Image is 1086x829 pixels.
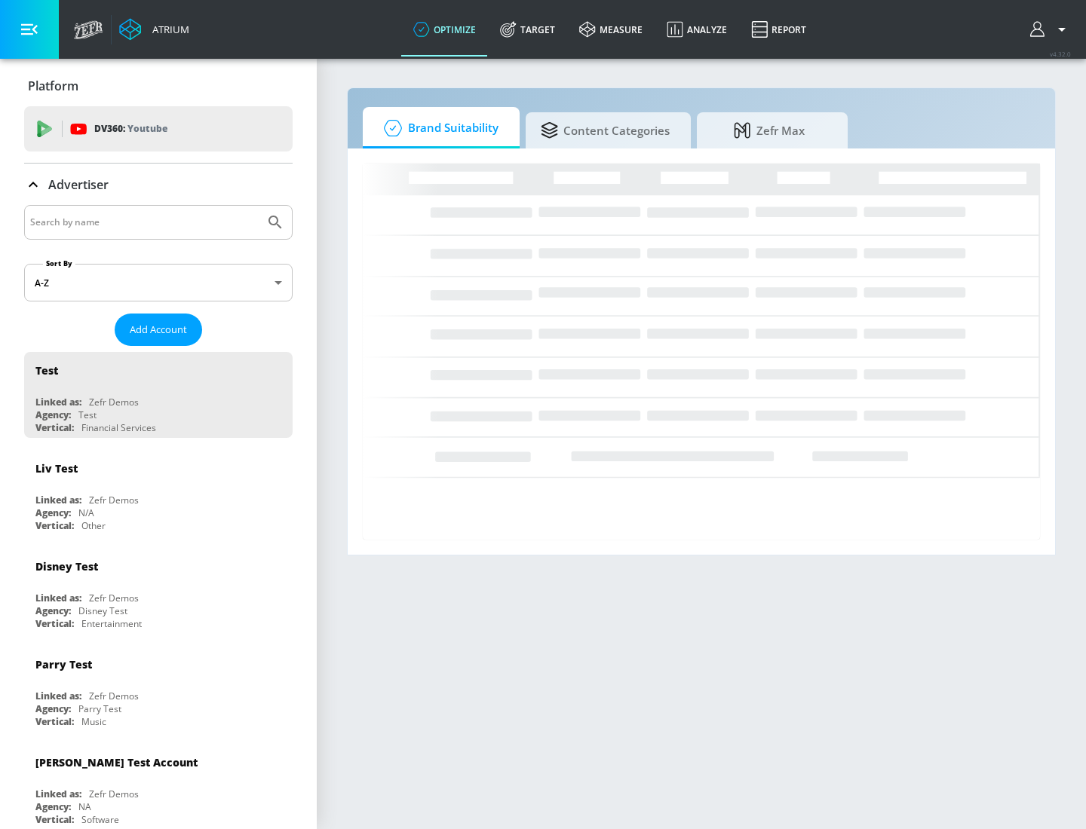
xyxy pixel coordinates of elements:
span: Content Categories [541,112,670,148]
div: N/A [78,506,94,519]
div: Entertainment [81,617,142,630]
div: Disney TestLinked as:Zefr DemosAgency:Disney TestVertical:Entertainment [24,548,293,634]
div: Vertical: [35,715,74,728]
p: Advertiser [48,176,109,193]
div: Agency: [35,702,71,715]
div: Vertical: [35,519,74,532]
span: Zefr Max [712,112,827,148]
div: Parry TestLinked as:Zefr DemosAgency:Parry TestVertical:Music [24,646,293,732]
div: Liv TestLinked as:Zefr DemosAgency:N/AVertical:Other [24,450,293,536]
div: Zefr Demos [89,396,139,408]
a: Target [488,2,567,57]
button: Add Account [115,314,202,346]
div: Parry Test [35,657,92,671]
div: Agency: [35,604,71,617]
div: Zefr Demos [89,592,139,604]
div: TestLinked as:Zefr DemosAgency:TestVertical:Financial Services [24,352,293,438]
a: Report [739,2,818,57]
div: Zefr Demos [89,494,139,506]
div: Zefr Demos [89,788,139,800]
div: Financial Services [81,421,156,434]
p: Youtube [127,121,167,136]
div: Other [81,519,106,532]
a: Atrium [119,18,189,41]
div: Test [35,363,58,378]
div: Linked as: [35,690,81,702]
div: Atrium [146,23,189,36]
div: Agency: [35,408,71,421]
span: v 4.32.0 [1050,50,1071,58]
label: Sort By [43,258,75,268]
div: Agency: [35,506,71,519]
div: Advertiser [24,164,293,206]
div: Linked as: [35,788,81,800]
p: Platform [28,78,78,94]
div: Music [81,715,106,728]
a: optimize [401,2,488,57]
span: Add Account [130,321,187,338]
p: DV360: [94,121,167,137]
div: Liv Test [35,461,78,476]
div: Platform [24,65,293,107]
div: Linked as: [35,592,81,604]
div: NA [78,800,91,813]
div: A-Z [24,264,293,301]
a: measure [567,2,655,57]
input: Search by name [30,213,259,232]
div: Zefr Demos [89,690,139,702]
div: Vertical: [35,617,74,630]
div: Vertical: [35,421,74,434]
div: Linked as: [35,396,81,408]
span: Brand Suitability [378,110,499,146]
div: Vertical: [35,813,74,826]
div: Linked as: [35,494,81,506]
div: Software [81,813,119,826]
div: Agency: [35,800,71,813]
div: DV360: Youtube [24,106,293,151]
div: Disney Test [78,604,127,617]
div: Parry Test [78,702,121,715]
div: Test [78,408,97,421]
div: Disney Test [35,559,98,574]
a: Analyze [655,2,739,57]
div: [PERSON_NAME] Test Account [35,755,198,769]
